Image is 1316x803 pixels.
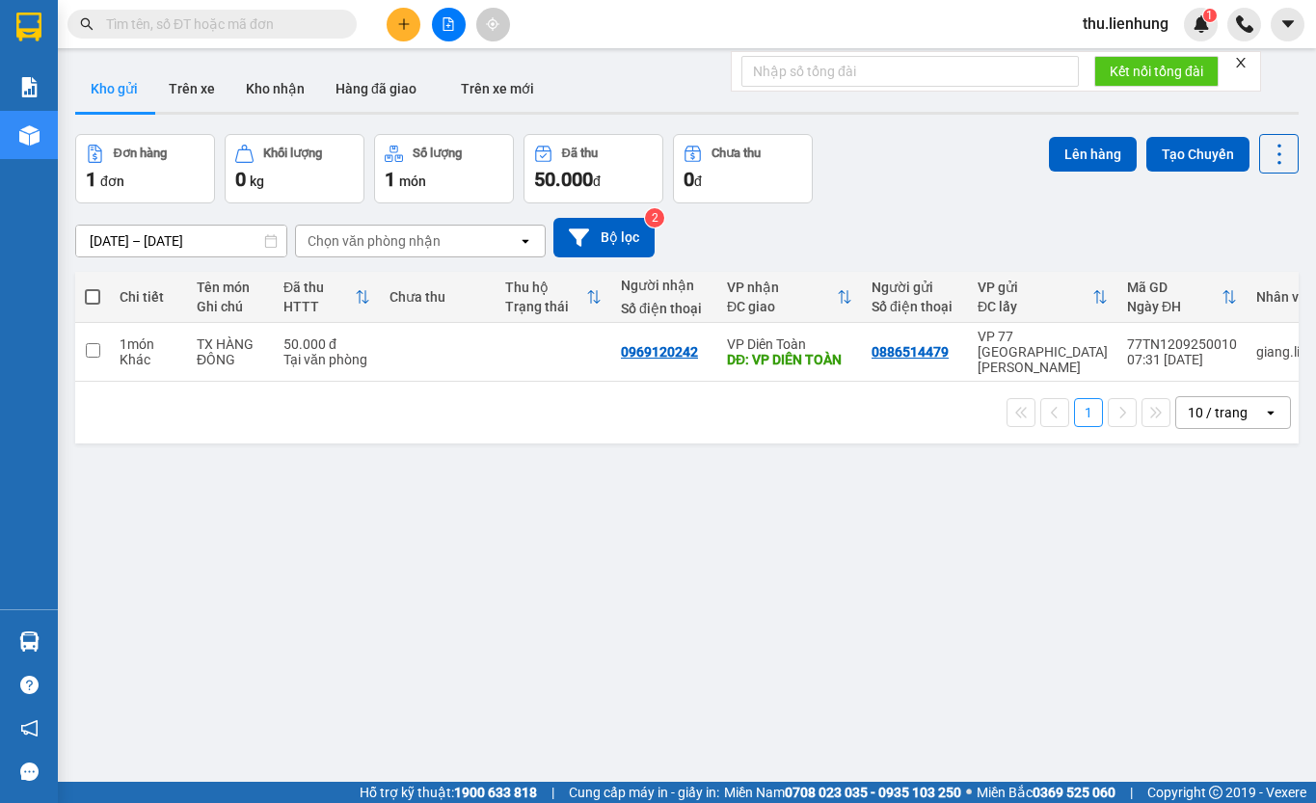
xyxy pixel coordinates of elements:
[76,226,286,256] input: Select a date range.
[872,299,958,314] div: Số điện thoại
[534,168,593,191] span: 50.000
[374,134,514,203] button: Số lượng1món
[476,8,510,41] button: aim
[283,299,355,314] div: HTTT
[645,208,664,228] sup: 2
[389,289,486,305] div: Chưa thu
[360,782,537,803] span: Hỗ trợ kỹ thuật:
[1236,15,1253,33] img: phone-icon
[1130,782,1133,803] span: |
[16,13,41,41] img: logo-vxr
[1074,398,1103,427] button: 1
[20,676,39,694] span: question-circle
[621,278,708,293] div: Người nhận
[100,174,124,189] span: đơn
[75,134,215,203] button: Đơn hàng1đơn
[785,785,961,800] strong: 0708 023 035 - 0935 103 250
[1110,61,1203,82] span: Kết nối tổng đài
[1263,405,1278,420] svg: open
[1033,785,1115,800] strong: 0369 525 060
[1279,15,1297,33] span: caret-down
[387,8,420,41] button: plus
[197,336,264,367] div: TX HÀNG ĐÔNG
[120,336,177,352] div: 1 món
[717,272,862,323] th: Toggle SortBy
[385,168,395,191] span: 1
[978,329,1108,375] div: VP 77 [GEOGRAPHIC_DATA][PERSON_NAME]
[486,17,499,31] span: aim
[966,789,972,796] span: ⚪️
[19,77,40,97] img: solution-icon
[308,231,441,251] div: Chọn văn phòng nhận
[978,280,1092,295] div: VP gửi
[413,147,462,160] div: Số lượng
[593,174,601,189] span: đ
[153,66,230,112] button: Trên xe
[1203,9,1217,22] sup: 1
[320,66,432,112] button: Hàng đã giao
[727,352,852,367] div: DĐ: VP DIÊN TOÀN
[1117,272,1247,323] th: Toggle SortBy
[872,280,958,295] div: Người gửi
[569,782,719,803] span: Cung cấp máy in - giấy in:
[120,352,177,367] div: Khác
[399,174,426,189] span: món
[684,168,694,191] span: 0
[1127,352,1237,367] div: 07:31 [DATE]
[19,125,40,146] img: warehouse-icon
[1234,56,1248,69] span: close
[977,782,1115,803] span: Miền Bắc
[106,13,334,35] input: Tìm tên, số ĐT hoặc mã đơn
[442,17,455,31] span: file-add
[86,168,96,191] span: 1
[505,280,586,295] div: Thu hộ
[20,763,39,781] span: message
[120,289,177,305] div: Chi tiết
[727,299,837,314] div: ĐC giao
[524,134,663,203] button: Đã thu50.000đ
[724,782,961,803] span: Miền Nam
[518,233,533,249] svg: open
[968,272,1117,323] th: Toggle SortBy
[432,8,466,41] button: file-add
[694,174,702,189] span: đ
[978,299,1092,314] div: ĐC lấy
[727,280,837,295] div: VP nhận
[461,81,534,96] span: Trên xe mới
[1127,336,1237,352] div: 77TN1209250010
[454,785,537,800] strong: 1900 633 818
[1209,786,1222,799] span: copyright
[197,280,264,295] div: Tên món
[235,168,246,191] span: 0
[75,66,153,112] button: Kho gửi
[197,299,264,314] div: Ghi chú
[114,147,167,160] div: Đơn hàng
[1127,280,1222,295] div: Mã GD
[20,719,39,737] span: notification
[397,17,411,31] span: plus
[1271,8,1304,41] button: caret-down
[1188,403,1248,422] div: 10 / trang
[19,631,40,652] img: warehouse-icon
[250,174,264,189] span: kg
[1193,15,1210,33] img: icon-new-feature
[505,299,586,314] div: Trạng thái
[283,280,355,295] div: Đã thu
[872,344,949,360] div: 0886514479
[80,17,94,31] span: search
[562,147,598,160] div: Đã thu
[283,352,370,367] div: Tại văn phòng
[621,301,708,316] div: Số điện thoại
[741,56,1079,87] input: Nhập số tổng đài
[230,66,320,112] button: Kho nhận
[673,134,813,203] button: Chưa thu0đ
[274,272,380,323] th: Toggle SortBy
[1146,137,1249,172] button: Tạo Chuyến
[551,782,554,803] span: |
[621,344,698,360] div: 0969120242
[727,336,852,352] div: VP Diên Toàn
[283,336,370,352] div: 50.000 đ
[1127,299,1222,314] div: Ngày ĐH
[712,147,761,160] div: Chưa thu
[553,218,655,257] button: Bộ lọc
